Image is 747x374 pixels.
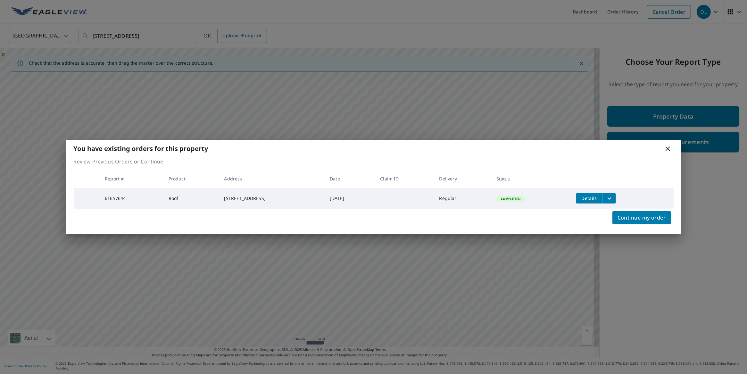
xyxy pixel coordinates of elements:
[580,195,599,201] span: Details
[74,158,674,165] p: Review Previous Orders or Continue
[163,169,219,188] th: Product
[576,193,603,204] button: detailsBtn-61657644
[434,188,491,209] td: Regular
[375,169,434,188] th: Claim ID
[612,211,671,224] button: Continue my order
[224,195,320,202] div: [STREET_ADDRESS]
[497,196,524,201] span: Completed
[74,144,208,153] b: You have existing orders for this property
[434,169,491,188] th: Delivery
[618,213,666,222] span: Continue my order
[603,193,616,204] button: filesDropdownBtn-61657644
[100,169,163,188] th: Report #
[219,169,325,188] th: Address
[325,169,375,188] th: Date
[100,188,163,209] td: 61657644
[163,188,219,209] td: Roof
[325,188,375,209] td: [DATE]
[491,169,571,188] th: Status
